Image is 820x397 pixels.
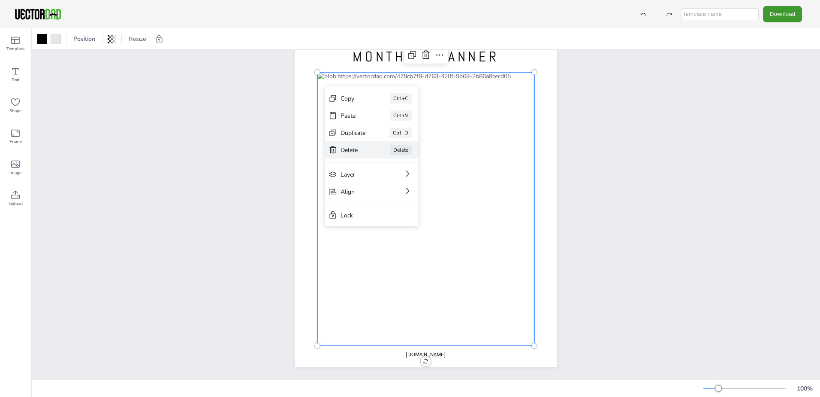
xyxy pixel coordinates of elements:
span: Text [12,76,20,83]
div: Delete [390,145,412,155]
span: Frame [9,138,22,145]
span: Image [9,169,21,176]
span: Shape [9,107,21,114]
div: Layer [341,171,379,179]
button: Download [763,6,802,22]
span: Upload [9,200,23,207]
span: [DOMAIN_NAME] [406,351,446,358]
span: Template [6,46,24,52]
div: Copy [341,95,366,103]
div: Paste [341,112,366,120]
div: Ctrl+C [390,93,412,104]
div: Lock [341,211,391,220]
img: VectorDad-1.png [14,8,62,21]
button: Resize [125,32,150,46]
div: Ctrl+V [390,110,412,121]
div: Align [341,188,379,196]
span: Position [72,35,97,43]
input: template name [682,8,759,20]
div: Ctrl+D [389,128,412,138]
span: MONTHLY PLANNER [353,48,499,66]
div: Delete [341,146,366,154]
div: 100 % [794,385,815,393]
div: Duplicate [341,129,365,137]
